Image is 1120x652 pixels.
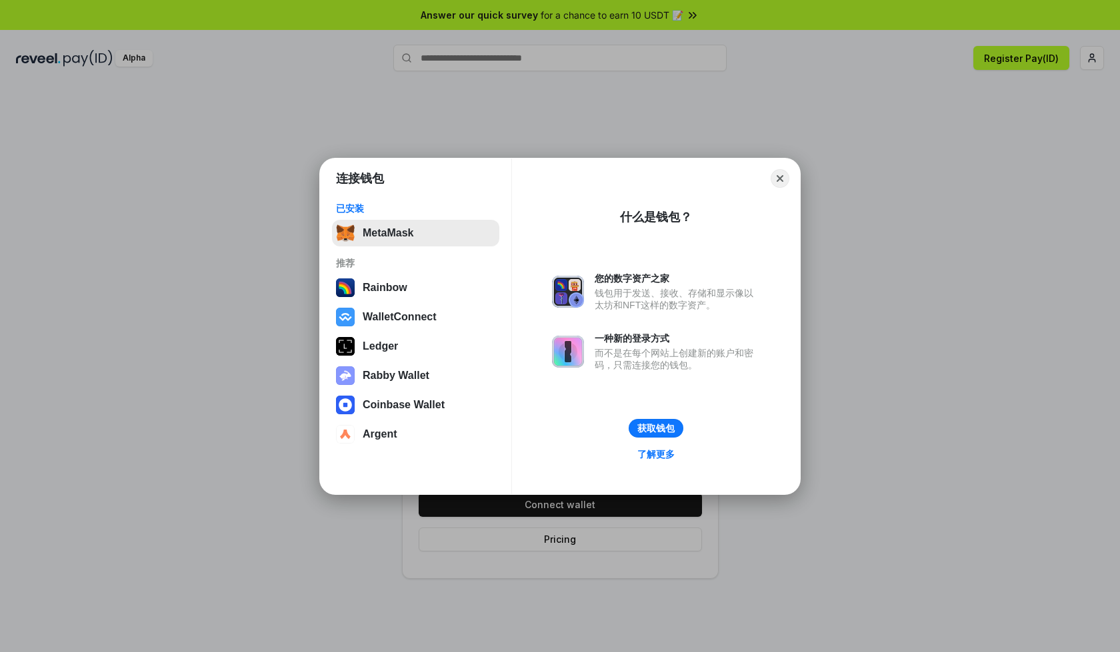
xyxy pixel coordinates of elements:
[620,209,692,225] div: 什么是钱包？
[552,336,584,368] img: svg+xml,%3Csvg%20xmlns%3D%22http%3A%2F%2Fwww.w3.org%2F2000%2Fsvg%22%20fill%3D%22none%22%20viewBox...
[629,446,683,463] a: 了解更多
[363,282,407,294] div: Rainbow
[332,421,499,448] button: Argent
[332,220,499,246] button: MetaMask
[332,304,499,330] button: WalletConnect
[332,392,499,418] button: Coinbase Wallet
[336,425,355,444] img: svg+xml,%3Csvg%20width%3D%2228%22%20height%3D%2228%22%20viewBox%3D%220%200%2028%2028%22%20fill%3D...
[332,274,499,301] button: Rainbow
[637,448,675,460] div: 了解更多
[637,422,675,434] div: 获取钱包
[595,272,760,284] div: 您的数字资产之家
[363,340,398,352] div: Ledger
[629,419,683,438] button: 获取钱包
[363,428,397,440] div: Argent
[332,362,499,389] button: Rabby Wallet
[363,311,437,323] div: WalletConnect
[336,278,355,297] img: svg+xml,%3Csvg%20width%3D%22120%22%20height%3D%22120%22%20viewBox%3D%220%200%20120%20120%22%20fil...
[336,202,495,214] div: 已安装
[336,170,384,186] h1: 连接钱包
[336,224,355,242] img: svg+xml,%3Csvg%20fill%3D%22none%22%20height%3D%2233%22%20viewBox%3D%220%200%2035%2033%22%20width%...
[336,396,355,414] img: svg+xml,%3Csvg%20width%3D%2228%22%20height%3D%2228%22%20viewBox%3D%220%200%2028%2028%22%20fill%3D...
[363,370,429,382] div: Rabby Wallet
[595,347,760,371] div: 而不是在每个网站上创建新的账户和密码，只需连接您的钱包。
[595,287,760,311] div: 钱包用于发送、接收、存储和显示像以太坊和NFT这样的数字资产。
[363,227,413,239] div: MetaMask
[552,276,584,308] img: svg+xml,%3Csvg%20xmlns%3D%22http%3A%2F%2Fwww.w3.org%2F2000%2Fsvg%22%20fill%3D%22none%22%20viewBox...
[771,169,789,188] button: Close
[336,257,495,269] div: 推荐
[336,366,355,385] img: svg+xml,%3Csvg%20xmlns%3D%22http%3A%2F%2Fwww.w3.org%2F2000%2Fsvg%22%20fill%3D%22none%22%20viewBox...
[336,308,355,326] img: svg+xml,%3Csvg%20width%3D%2228%22%20height%3D%2228%22%20viewBox%3D%220%200%2028%2028%22%20fill%3D...
[595,332,760,344] div: 一种新的登录方式
[336,337,355,356] img: svg+xml,%3Csvg%20xmlns%3D%22http%3A%2F%2Fwww.w3.org%2F2000%2Fsvg%22%20width%3D%2228%22%20height%3...
[332,333,499,360] button: Ledger
[363,399,445,411] div: Coinbase Wallet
